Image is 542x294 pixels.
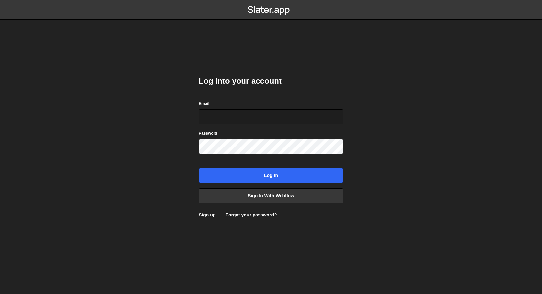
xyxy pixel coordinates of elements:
[199,130,217,137] label: Password
[199,188,343,203] a: Sign in with Webflow
[199,101,209,107] label: Email
[225,212,277,217] a: Forgot your password?
[199,76,343,86] h2: Log into your account
[199,212,215,217] a: Sign up
[199,168,343,183] input: Log in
